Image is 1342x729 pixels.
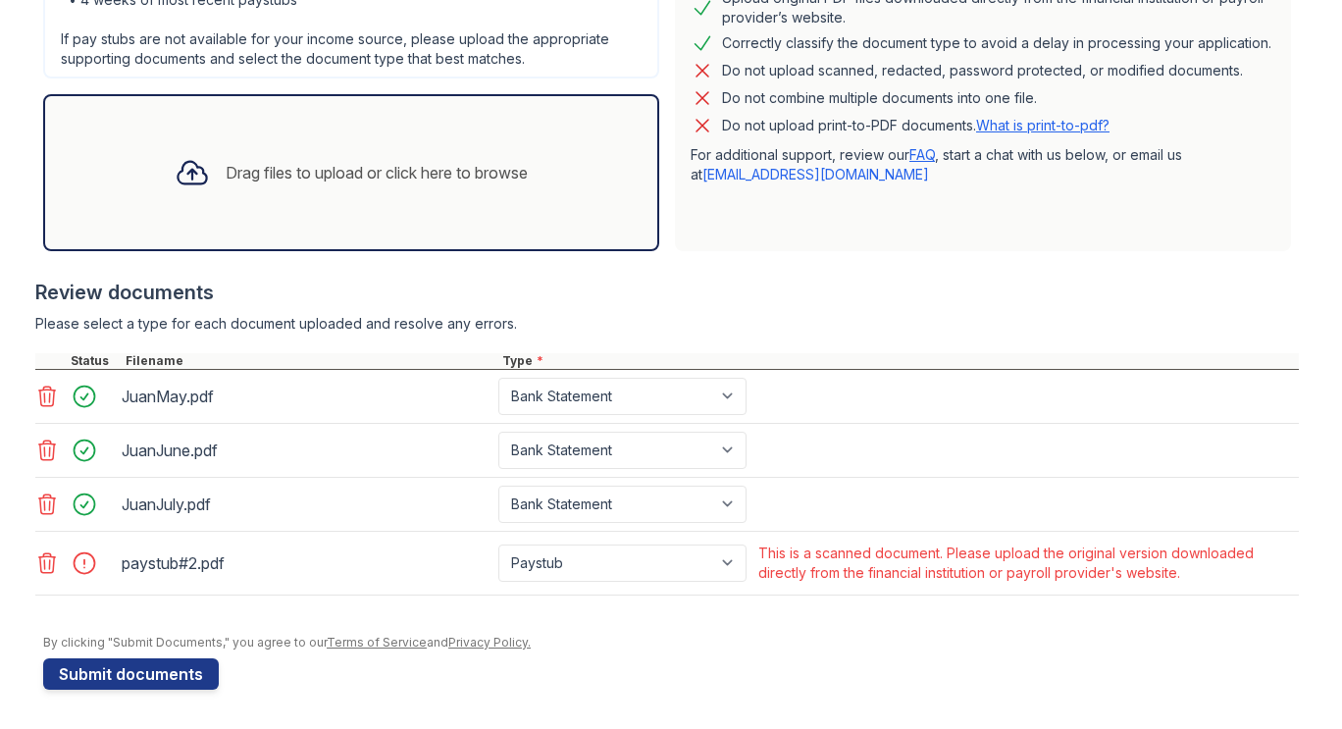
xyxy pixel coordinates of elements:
[43,658,219,690] button: Submit documents
[722,59,1243,82] div: Do not upload scanned, redacted, password protected, or modified documents.
[758,544,1295,583] div: This is a scanned document. Please upload the original version downloaded directly from the finan...
[722,116,1110,135] p: Do not upload print-to-PDF documents.
[122,489,490,520] div: JuanJuly.pdf
[327,635,427,650] a: Terms of Service
[35,314,1299,334] div: Please select a type for each document uploaded and resolve any errors.
[35,279,1299,306] div: Review documents
[122,435,490,466] div: JuanJune.pdf
[722,86,1037,110] div: Do not combine multiple documents into one file.
[122,381,490,412] div: JuanMay.pdf
[702,166,929,182] a: [EMAIL_ADDRESS][DOMAIN_NAME]
[226,161,528,184] div: Drag files to upload or click here to browse
[122,547,490,579] div: paystub#2.pdf
[722,31,1271,55] div: Correctly classify the document type to avoid a delay in processing your application.
[909,146,935,163] a: FAQ
[67,353,122,369] div: Status
[448,635,531,650] a: Privacy Policy.
[43,635,1299,651] div: By clicking "Submit Documents," you agree to our and
[976,117,1110,133] a: What is print-to-pdf?
[498,353,1299,369] div: Type
[691,145,1275,184] p: For additional support, review our , start a chat with us below, or email us at
[122,353,498,369] div: Filename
